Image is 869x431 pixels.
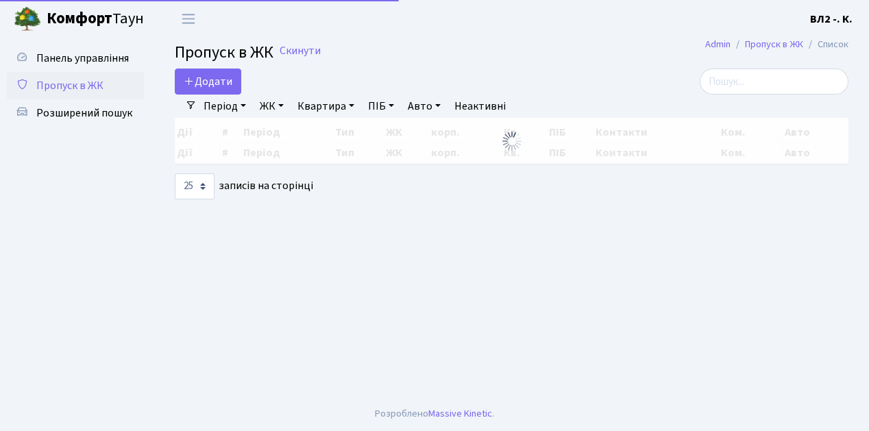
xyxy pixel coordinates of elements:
span: Таун [47,8,144,31]
a: Admin [705,37,731,51]
a: Додати [175,69,241,95]
span: Панель управління [36,51,129,66]
img: logo.png [14,5,41,33]
span: Пропуск в ЖК [175,40,273,64]
button: Переключити навігацію [171,8,206,30]
a: Панель управління [7,45,144,72]
a: Пропуск в ЖК [7,72,144,99]
span: Пропуск в ЖК [36,78,103,93]
a: Massive Kinetic [428,406,492,421]
a: Неактивні [449,95,511,118]
li: Список [803,37,848,52]
div: Розроблено . [375,406,494,421]
a: ПІБ [363,95,400,118]
a: ЖК [254,95,289,118]
input: Пошук... [700,69,848,95]
a: Скинути [280,45,321,58]
img: Обробка... [501,130,523,152]
a: Період [198,95,252,118]
span: Додати [184,74,232,89]
a: Авто [402,95,446,118]
a: Розширений пошук [7,99,144,127]
a: ВЛ2 -. К. [810,11,853,27]
label: записів на сторінці [175,173,313,199]
a: Квартира [292,95,360,118]
b: Комфорт [47,8,112,29]
a: Пропуск в ЖК [745,37,803,51]
nav: breadcrumb [685,30,869,59]
span: Розширений пошук [36,106,132,121]
select: записів на сторінці [175,173,215,199]
b: ВЛ2 -. К. [810,12,853,27]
